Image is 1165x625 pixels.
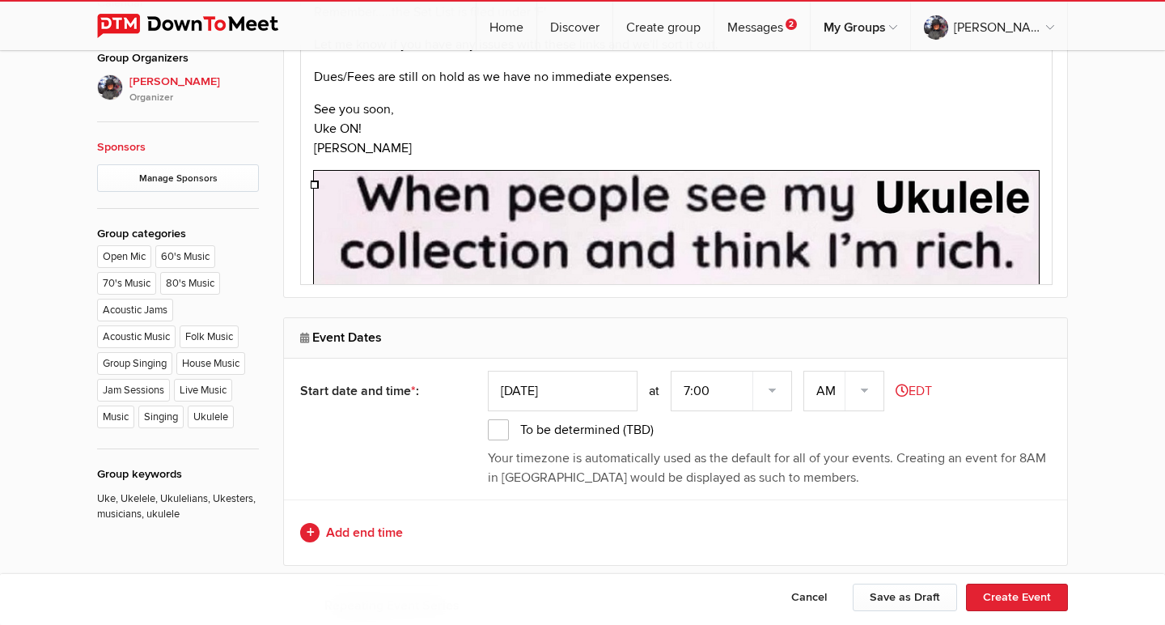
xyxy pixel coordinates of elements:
p: See you soon, Uke ON! [PERSON_NAME] [13,304,738,363]
p: New songs!!!! "Driving My Life Away" is an upbeat peppy tune that's been covered in so many movie... [13,78,738,136]
a: Sponsors [97,140,146,154]
a: [GEOGRAPHIC_DATA] Ukes Set List and Song Sheets for [DATE] [13,189,372,206]
h2: Event Dates [300,318,1051,357]
p: Your timezone is automatically used as the default for all of your events. Creating an event for ... [488,449,1051,487]
a: Create group [613,2,714,50]
div: Group keywords [97,466,259,483]
button: Cancel [774,584,844,611]
a: Discover [537,2,612,50]
img: DownToMeet [97,14,303,38]
p: Hey Everybody, [13,13,738,32]
a: Messages2 [714,2,810,50]
a: EDT [896,383,932,399]
div: Group Organizers [97,49,259,67]
p: Dues/Fees are still on hold as we have no immediate expenses. [13,272,738,291]
span: [PERSON_NAME] [129,73,259,105]
img: Elaine [97,74,123,100]
p: Hope you like this set list as much as I do....I think it's awesome. [13,45,738,65]
a: [PERSON_NAME]Organizer [97,74,259,105]
div: Group categories [97,225,259,243]
input: MM.DD.YYYY [488,371,638,411]
span: 2 [786,19,797,30]
i: Organizer [129,91,259,105]
p: Let me know if you have any issues with these links and we'll sort it out. [13,240,738,259]
p: Uke, Ukelele, Ukulelians, Ukesters, musicians, ukulele [97,483,259,523]
span: To be determined (TBD) [488,419,654,440]
a: Manage Sponsors [97,164,259,192]
div: at [649,381,659,401]
a: Home [477,2,536,50]
a: Add end time [300,523,1051,542]
p: I've attached the new songsheets and set list to this message and you can access the remaining tu... [13,149,738,227]
a: My Groups [811,2,910,50]
button: Save as Draft [853,584,957,611]
div: Start date and time : [300,371,451,411]
button: Create Event [966,584,1068,611]
a: [PERSON_NAME] [911,2,1067,50]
